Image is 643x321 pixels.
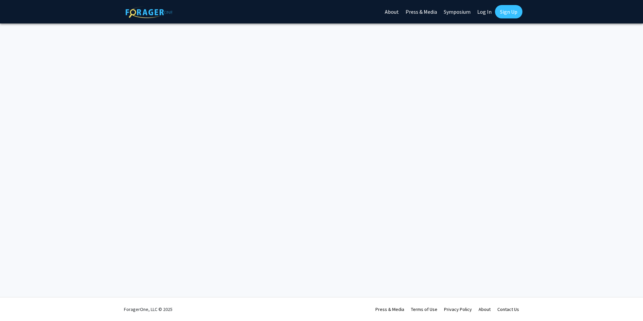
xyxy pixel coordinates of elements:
[411,306,437,312] a: Terms of Use
[124,298,172,321] div: ForagerOne, LLC © 2025
[479,306,491,312] a: About
[444,306,472,312] a: Privacy Policy
[495,5,522,18] a: Sign Up
[375,306,404,312] a: Press & Media
[126,6,172,18] img: ForagerOne Logo
[497,306,519,312] a: Contact Us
